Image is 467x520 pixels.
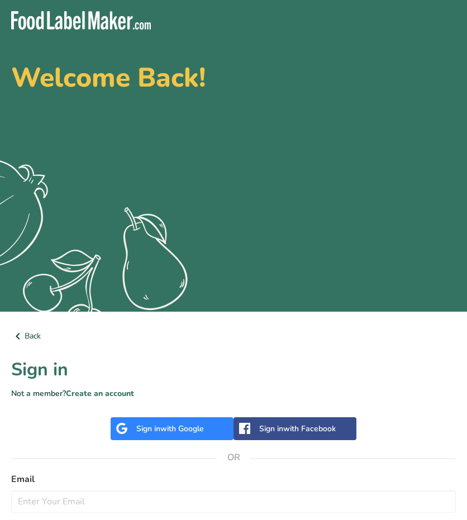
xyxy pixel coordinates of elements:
[11,388,456,399] p: Not a member?
[259,423,336,435] div: Sign in
[160,423,204,434] span: with Google
[11,356,456,383] h1: Sign in
[11,64,456,91] h2: Welcome Back!
[11,11,151,30] img: Food Label Maker
[11,330,456,343] a: Back
[217,441,250,474] span: OR
[136,423,204,435] div: Sign in
[11,490,456,513] input: Enter Your Email
[283,423,336,434] span: with Facebook
[66,388,134,399] a: Create an account
[11,473,456,486] label: Email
